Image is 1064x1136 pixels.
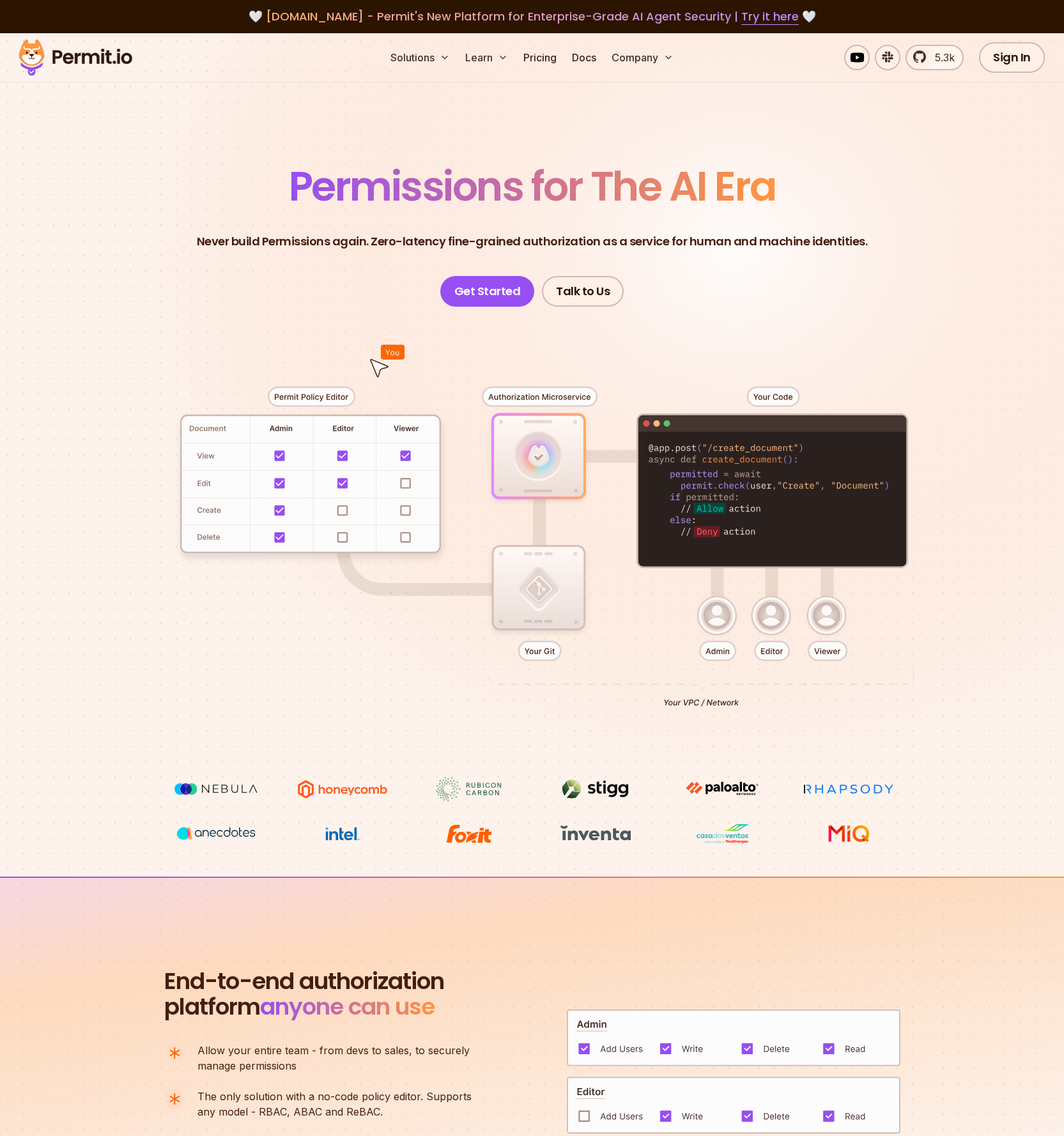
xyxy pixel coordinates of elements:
span: End-to-end authorization [164,969,444,994]
img: Casa dos Ventos [674,822,770,846]
img: Stigg [548,777,644,801]
span: anyone can use [260,990,435,1023]
img: Intel [295,822,390,846]
p: manage permissions [197,1043,470,1073]
img: paloalto [674,777,770,800]
span: The only solution with a no-code policy editor. Supports [197,1089,472,1104]
a: 5.3k [906,45,964,70]
button: Solutions [385,45,455,70]
button: Company [606,45,679,70]
p: Never build Permissions again. Zero-latency fine-grained authorization as a service for human and... [197,233,868,250]
img: Rubicon [421,777,517,801]
img: Rhapsody Health [801,777,897,801]
a: Talk to Us [542,276,624,307]
button: Learn [460,45,513,70]
p: any model - RBAC, ABAC and ReBAC. [197,1089,472,1119]
a: Try it here [741,8,799,25]
img: Honeycomb [295,777,390,801]
a: Get Started [440,276,535,307]
img: Foxit [421,822,517,846]
span: Permissions for The AI Era [289,158,776,215]
img: Permit logo [13,36,138,79]
span: [DOMAIN_NAME] - Permit's New Platform for Enterprise-Grade AI Agent Security | [266,8,799,24]
a: Pricing [518,45,562,70]
div: 🤍 🤍 [31,8,1033,26]
img: MIQ [805,823,891,845]
a: Docs [567,45,601,70]
h2: platform [164,969,444,1020]
span: Allow your entire team - from devs to sales, to securely [197,1043,470,1058]
img: Nebula [168,777,264,801]
img: vega [168,822,264,845]
span: 5.3k [927,50,955,65]
img: inventa [548,822,644,845]
a: Sign In [979,42,1045,73]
